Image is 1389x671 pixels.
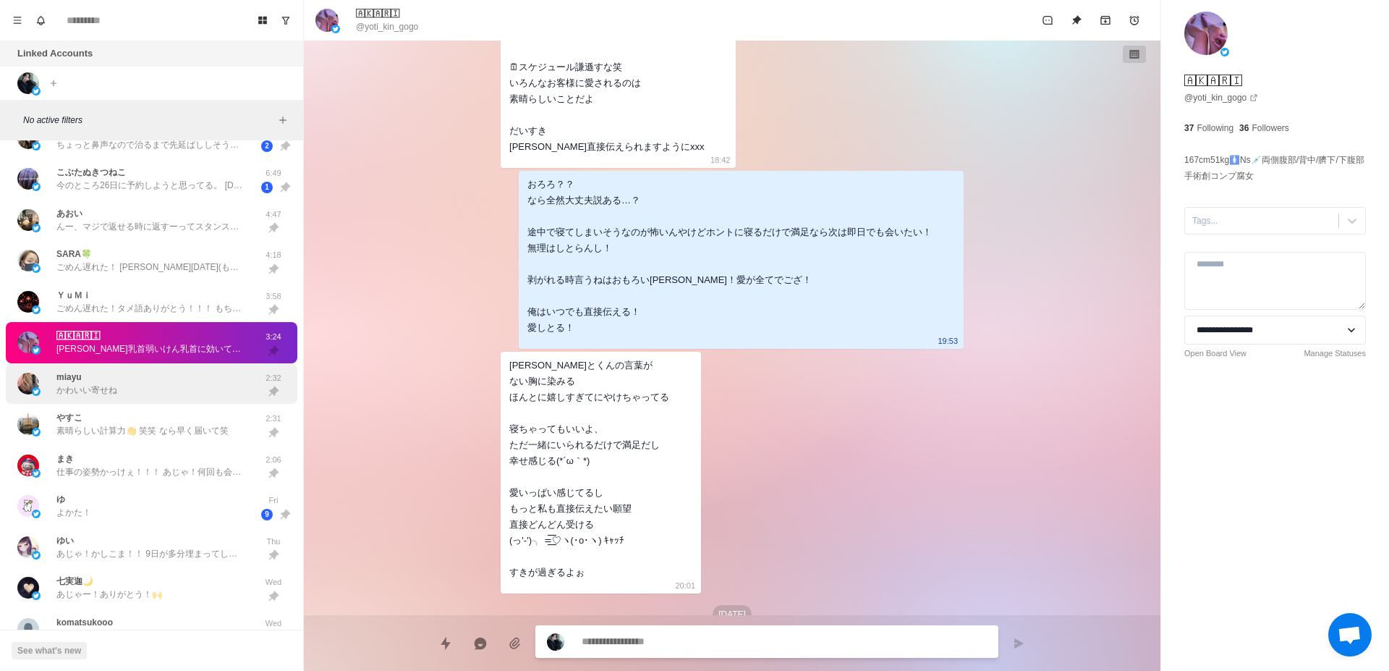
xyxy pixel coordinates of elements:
img: picture [17,536,39,558]
img: picture [17,373,39,394]
img: picture [17,250,39,271]
img: picture [32,387,41,396]
button: Add filters [274,111,292,129]
p: [DATE] [713,605,752,624]
p: Wed [255,576,292,588]
p: あじゃー！ありがとう！🙌 [56,588,163,601]
img: picture [32,510,41,518]
p: んー、マジで返せる時に返すーってスタンスやけんね 逆にめんどくさがられるかもしれんけんダルくなったら切り上げてもろて笑 YES！博多弁と鹿児島弁のマルチリンガルでござ🙌 笑笑 それよくしてしまう... [56,220,245,233]
button: Show unread conversations [274,9,297,32]
p: あおい [56,207,82,220]
button: Add account [45,75,62,92]
img: picture [17,495,39,517]
p: 3:24 [255,331,292,343]
img: picture [315,9,339,32]
button: Reply with AI [466,629,495,658]
img: picture [32,551,41,560]
button: Archive [1091,6,1120,35]
img: picture [331,25,340,33]
p: Wed [255,617,292,630]
span: 1 [261,182,273,193]
p: 167cm51kg🚺Ns💉両側腹部/背中/臍下/下腹部 手術創コンプ腐女 [1184,152,1366,184]
button: See what's new [12,642,87,659]
button: Menu [6,9,29,32]
img: picture [1184,12,1228,55]
p: miayu [56,371,82,384]
a: @yoti_kin_gogo [1184,91,1258,104]
p: よかた！ [56,506,91,519]
p: 🄰🄺🄰🅁🄸 [56,329,100,342]
p: ちょっと鼻声なので治るまで先延ばししそうです いまのところ平日の午後を考えています それまで妄想で繋いでいます [56,138,245,151]
p: まき [56,452,74,465]
div: チャットを開く [1328,613,1372,657]
button: Unpin [1062,6,1091,35]
p: 19:53 [938,333,958,349]
img: picture [32,264,41,273]
img: picture [17,577,39,599]
p: @yoti_kin_gogo [356,20,418,33]
img: picture [17,291,39,313]
a: Open Board View [1184,347,1246,360]
p: 36 [1239,122,1249,135]
img: picture [32,305,41,314]
img: picture [17,209,39,231]
div: おろろ？？ なら全然大丈夫説ある…？ 途中で寝てしまいそうなのが怖いんやけどホントに寝るだけで満足なら次は即日でも会いたい！ 無理はしとらんし！ 剥がれる時言うねはおもろい[PERSON_NAM... [527,177,932,336]
img: picture [1220,48,1229,56]
p: 4:18 [255,249,292,261]
img: picture [17,168,39,190]
p: ごめん遅れた！ [PERSON_NAME][DATE](もう[DATE]？)もありがとう！ 久しぶりに会えてバリテンション上がった！変わらずバリかわいい！！！ ちょっと顔が痩せとる気がしたのが気... [56,261,245,274]
img: picture [547,633,564,651]
p: SARA🍀 [56,248,92,261]
p: 4:47 [255,208,292,221]
p: ゆ [56,493,65,506]
button: Mark as unread [1033,6,1062,35]
a: Manage Statuses [1304,347,1366,360]
img: picture [32,224,41,232]
p: 2:06 [255,454,292,466]
img: picture [17,455,39,476]
img: picture [32,591,41,600]
img: picture [32,346,41,355]
button: Add media [501,629,530,658]
p: ごめん遅れた！タメ語ありがとう！！！ もちろんタメ語OK！ ありゃ！プリンセスデーは大変！ 別の日かしこま！◎ 大概いつでも空いとらす🙌 26~28は福岡行ってくる！✈️ [56,302,245,315]
p: 2:32 [255,372,292,384]
img: picture [32,469,41,478]
p: やすこ [56,411,82,424]
p: こぶたぬきつねこ [56,166,126,179]
img: picture [17,332,39,353]
p: 素晴らしい計算力👏 笑笑 なら早く届いて笑 [56,424,229,437]
img: picture [32,428,41,436]
p: 6:49 [255,167,292,180]
button: Board View [251,9,274,32]
p: 20:01 [675,578,695,594]
p: Followers [1252,122,1288,135]
p: ＹｕＭｉ [56,289,91,302]
span: 2 [261,140,273,152]
p: 🄰🄺🄰🅁🄸 [356,7,399,20]
img: picture [17,72,39,94]
p: Linked Accounts [17,46,93,61]
div: [PERSON_NAME]とくんの言葉が ない胸に染みる ほんとに嬉しすぎてにやけちゃってる 寝ちゃってもいいよ、 ただ一緒にいられるだけで満足だし 幸せ感じる(*´ω｀*) 愛いっぱい感じてる... [509,358,669,581]
p: Thu [255,536,292,548]
p: komatsukooo [56,616,113,629]
p: No active filters [23,114,274,127]
p: 今のところ26日に予約しようと思ってる。 [DATE]になったらお店に予約LINEすればいいんだよね？ あと、福岡のラブホ🏩って、どこがオススメ？ [56,179,245,192]
p: [PERSON_NAME]乳首弱いけん乳首に効いてほし？ 俺も一緒におれるならそれだけで幸🥰 おしゃバチコーイ！！！ 愛しとるでな！ [56,342,245,355]
p: Following [1197,122,1233,135]
img: picture [32,182,41,191]
img: picture [17,618,39,640]
img: picture [17,413,39,435]
p: 🄰🄺🄰🅁🄸 [1184,72,1242,90]
p: 18:42 [710,152,731,168]
p: 3:58 [255,290,292,303]
button: Add reminder [1120,6,1149,35]
p: 2:31 [255,413,292,425]
p: Fri [255,494,292,507]
p: 37 [1184,122,1194,135]
p: ゆい [56,534,74,547]
p: 七実迦🌙 [56,575,93,588]
img: picture [32,87,41,96]
img: picture [32,142,41,151]
span: 9 [261,509,273,520]
p: あじゃ！かしこま！！ 9日が多分埋まってしまって16日はゴリゴリあいとらす！ 会いてぇー [56,547,245,560]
